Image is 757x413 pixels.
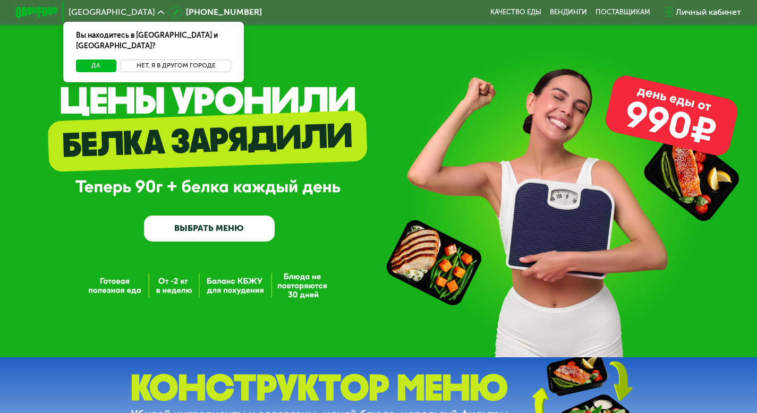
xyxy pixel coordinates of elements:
a: [PHONE_NUMBER] [169,6,262,19]
div: Вы находитесь в [GEOGRAPHIC_DATA] и [GEOGRAPHIC_DATA]? [63,22,244,59]
a: Вендинги [550,8,587,16]
a: Качество еды [490,8,541,16]
a: ВЫБРАТЬ МЕНЮ [144,216,275,242]
button: Да [76,59,116,72]
span: [GEOGRAPHIC_DATA] [69,8,155,16]
div: Личный кабинет [676,6,741,19]
div: поставщикам [596,8,650,16]
button: Нет, я в другом городе [121,59,232,72]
